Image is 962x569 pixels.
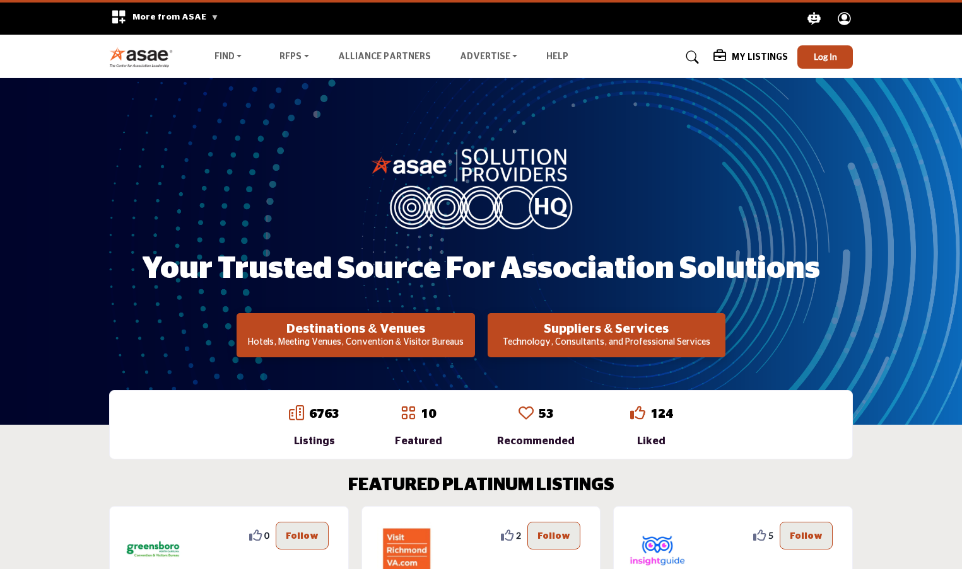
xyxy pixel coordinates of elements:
p: Follow [286,529,319,543]
h2: Destinations & Venues [240,321,471,336]
a: 10 [421,408,436,420]
h2: FEATURED PLATINUM LISTINGS [348,475,614,497]
span: 0 [264,529,269,542]
button: Suppliers & Services Technology, Consultants, and Professional Services [488,313,725,357]
a: Go to Featured [401,405,416,423]
p: Follow [537,529,570,543]
div: More from ASAE [103,3,227,35]
p: Hotels, Meeting Venues, Convention & Visitor Bureaus [240,336,471,349]
span: 5 [768,529,773,542]
a: Help [546,52,568,61]
span: 2 [516,529,521,542]
a: Advertise [451,49,527,66]
a: Go to Recommended [519,405,534,423]
a: 124 [650,408,673,420]
a: Alliance Partners [338,52,431,61]
a: 53 [539,408,554,420]
a: RFPs [271,49,318,66]
a: 6763 [309,408,339,420]
div: My Listings [713,50,788,65]
a: Find [206,49,251,66]
span: Log In [814,51,837,62]
button: Follow [780,522,833,549]
button: Follow [527,522,580,549]
button: Follow [276,522,329,549]
p: Technology, Consultants, and Professional Services [491,336,722,349]
button: Log In [797,45,853,69]
h1: Your Trusted Source for Association Solutions [142,250,820,289]
h2: Suppliers & Services [491,321,722,336]
div: Featured [395,434,442,449]
div: Liked [630,434,673,449]
div: Listings [289,434,339,449]
img: Site Logo [109,47,179,67]
div: Recommended [497,434,575,449]
img: image [371,146,592,229]
a: Search [674,47,707,67]
p: Follow [790,529,823,543]
span: More from ASAE [132,13,219,21]
i: Go to Liked [630,405,645,420]
button: Destinations & Venues Hotels, Meeting Venues, Convention & Visitor Bureaus [237,313,474,357]
h5: My Listings [732,52,788,63]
